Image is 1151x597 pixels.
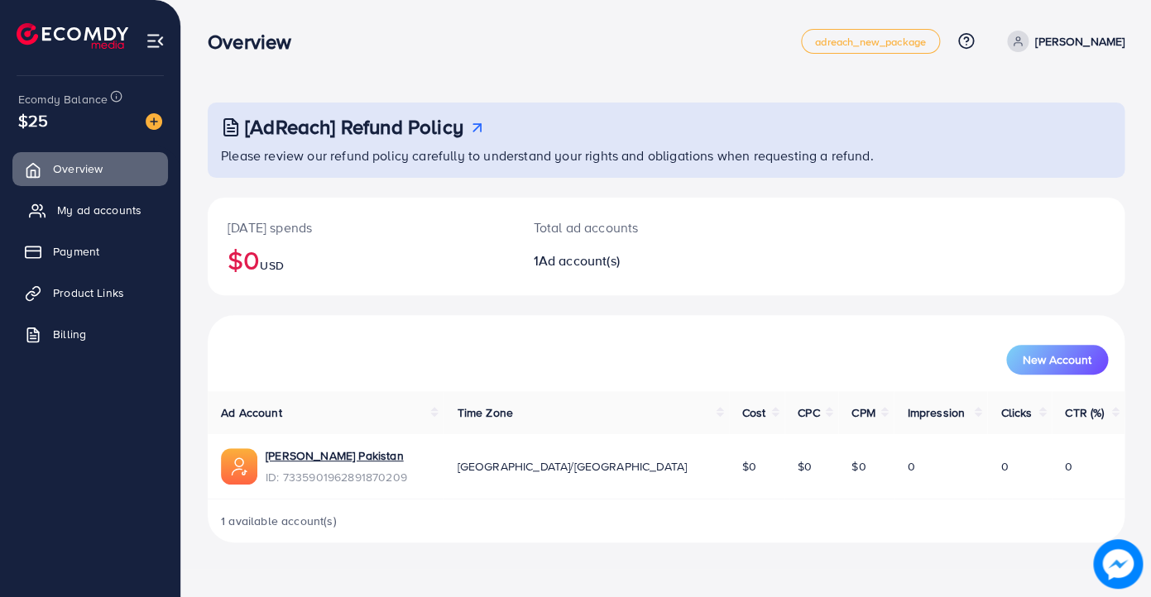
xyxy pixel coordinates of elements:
[1065,458,1072,475] span: 0
[18,108,48,132] span: $25
[53,326,86,342] span: Billing
[146,113,162,130] img: image
[12,276,168,309] a: Product Links
[221,404,282,421] span: Ad Account
[1000,31,1125,52] a: [PERSON_NAME]
[53,160,103,177] span: Overview
[1023,354,1091,365] span: New Account
[533,217,722,237] p: Total ad accounts
[1093,539,1143,589] img: image
[1000,404,1032,421] span: Clicks
[533,253,722,269] h2: 1
[12,235,168,268] a: Payment
[801,29,940,54] a: adreach_new_package
[221,146,1115,165] p: Please review our refund policy carefully to understand your rights and obligations when requesti...
[457,404,512,421] span: Time Zone
[146,31,165,50] img: menu
[12,318,168,351] a: Billing
[221,448,257,485] img: ic-ads-acc.e4c84228.svg
[1065,404,1104,421] span: CTR (%)
[815,36,926,47] span: adreach_new_package
[907,458,914,475] span: 0
[851,458,866,475] span: $0
[17,23,128,49] img: logo
[539,251,620,270] span: Ad account(s)
[742,404,766,421] span: Cost
[57,202,141,218] span: My ad accounts
[798,404,819,421] span: CPC
[53,284,124,301] span: Product Links
[12,152,168,185] a: Overview
[798,458,812,475] span: $0
[18,91,108,107] span: Ecomdy Balance
[260,257,283,274] span: USD
[266,469,407,485] span: ID: 7335901962891870209
[208,30,305,54] h3: Overview
[266,447,407,464] a: [PERSON_NAME] Pakistan
[907,404,965,421] span: Impression
[457,458,687,475] span: [GEOGRAPHIC_DATA]/[GEOGRAPHIC_DATA]
[221,513,337,529] span: 1 available account(s)
[245,115,463,139] h3: [AdReach] Refund Policy
[742,458,756,475] span: $0
[228,217,493,237] p: [DATE] spends
[228,244,493,275] h2: $0
[53,243,99,260] span: Payment
[1006,345,1108,375] button: New Account
[1000,458,1008,475] span: 0
[12,193,168,227] a: My ad accounts
[1035,31,1125,51] p: [PERSON_NAME]
[851,404,875,421] span: CPM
